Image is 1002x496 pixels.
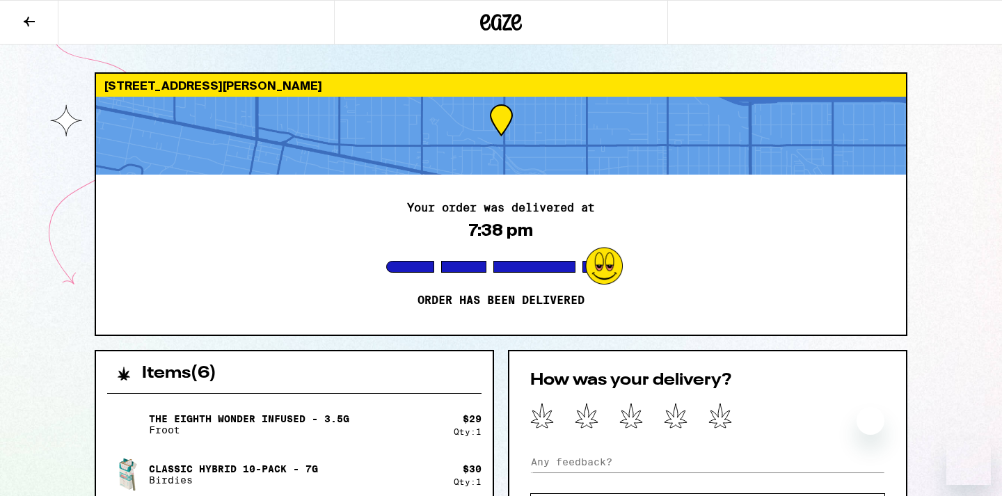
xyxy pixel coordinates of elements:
h2: Your order was delivered at [407,202,595,214]
div: [STREET_ADDRESS][PERSON_NAME] [96,74,906,97]
p: Froot [149,424,349,435]
p: The Eighth Wonder Infused - 3.5g [149,413,349,424]
div: $ 30 [463,463,482,474]
h2: How was your delivery? [530,372,885,389]
p: Birdies [149,474,318,486]
div: Qty: 1 [454,477,482,486]
img: Classic Hybrid 10-Pack - 7g [107,455,146,494]
iframe: Button to launch messaging window [946,440,991,485]
h2: Items ( 6 ) [142,365,216,382]
p: Classic Hybrid 10-Pack - 7g [149,463,318,474]
input: Any feedback? [530,451,885,472]
iframe: Close message [857,407,884,435]
div: 7:38 pm [469,221,533,240]
div: $ 29 [463,413,482,424]
p: Order has been delivered [417,294,584,307]
div: Qty: 1 [454,427,482,436]
img: The Eighth Wonder Infused - 3.5g [107,405,146,444]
